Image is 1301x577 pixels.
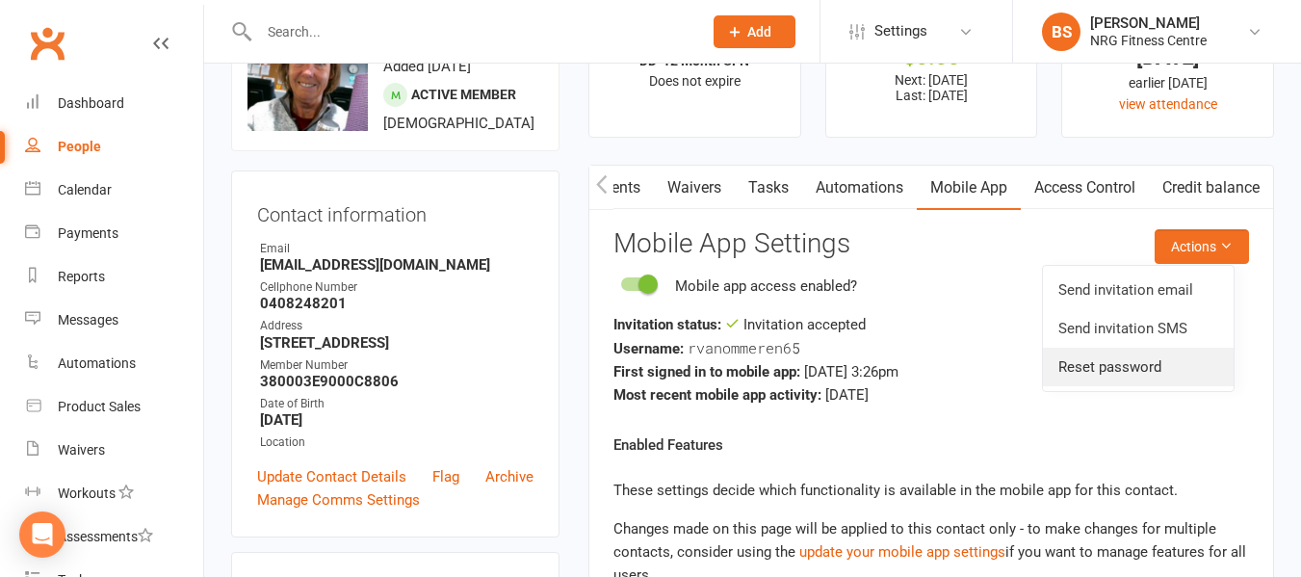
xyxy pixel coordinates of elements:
a: Product Sales [25,385,203,429]
div: Reports [58,269,105,284]
div: Payments [58,225,118,241]
span: Active member [411,87,516,102]
button: Actions [1155,229,1249,264]
div: Member Number [260,356,533,375]
div: Messages [58,312,118,328]
div: [DATE] [1080,47,1256,67]
a: Reports [25,255,203,299]
strong: Username: [613,340,684,357]
div: Cellphone Number [260,278,533,297]
a: People [25,125,203,169]
div: Location [260,433,533,452]
h3: Contact information [257,197,533,225]
span: [DATE] [825,386,869,404]
img: image1742943827.png [247,11,368,131]
a: Credit balance [1149,166,1273,210]
time: Added [DATE] [383,58,471,75]
div: Date of Birth [260,395,533,413]
input: Search... [253,18,689,45]
a: Automations [25,342,203,385]
button: Add [714,15,795,48]
a: Calendar [25,169,203,212]
strong: First signed in to mobile app: [613,363,800,380]
p: These settings decide which functionality is available in the mobile app for this contact. [613,479,1249,502]
div: [PERSON_NAME] [1090,14,1207,32]
div: BS [1042,13,1080,51]
strong: Most recent mobile app activity: [613,386,821,404]
div: NRG Fitness Centre [1090,32,1207,49]
div: Assessments [58,529,153,544]
div: [DATE] 3:26pm [613,360,1249,383]
strong: 380003E9000C8806 [260,373,533,390]
a: Waivers [25,429,203,472]
span: Settings [874,10,927,53]
a: view attendance [1119,96,1217,112]
a: Payments [25,212,203,255]
a: Clubworx [23,19,71,67]
div: People [58,139,101,154]
a: Update Contact Details [257,465,406,488]
div: Open Intercom Messenger [19,511,65,558]
div: earlier [DATE] [1080,72,1256,93]
a: update your mobile app settings [799,543,1005,561]
div: Dashboard [58,95,124,111]
div: Calendar [58,182,112,197]
a: Access Control [1021,166,1149,210]
p: Next: [DATE] Last: [DATE] [844,72,1020,103]
a: Flag [432,465,459,488]
a: Send invitation SMS [1043,309,1234,348]
div: Waivers [58,442,105,458]
a: Archive [485,465,533,488]
a: Automations [802,166,917,210]
span: [DEMOGRAPHIC_DATA] [383,115,534,132]
strong: [DATE] [260,411,533,429]
div: Workouts [58,485,116,501]
a: Send invitation email [1043,271,1234,309]
label: Enabled Features [613,433,723,457]
a: Mobile App [917,166,1021,210]
div: Product Sales [58,399,141,414]
a: Workouts [25,472,203,515]
strong: [EMAIL_ADDRESS][DOMAIN_NAME] [260,256,533,274]
div: Address [260,317,533,335]
a: Tasks [735,166,802,210]
a: Waivers [654,166,735,210]
a: Dashboard [25,82,203,125]
a: Manage Comms Settings [257,488,420,511]
a: Messages [25,299,203,342]
div: Mobile app access enabled? [675,275,857,298]
h3: Mobile App Settings [613,229,1249,259]
strong: 0408248201 [260,295,533,312]
a: Reset password [1043,348,1234,386]
a: Assessments [25,515,203,559]
span: Does not expire [649,73,741,89]
div: $0.00 [844,47,1020,67]
div: Invitation accepted [613,313,1249,336]
span: rvanommeren65 [688,338,800,357]
strong: Invitation status: [613,316,721,333]
div: Automations [58,355,136,371]
div: Email [260,240,533,258]
span: Add [747,24,771,39]
strong: [STREET_ADDRESS] [260,334,533,352]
